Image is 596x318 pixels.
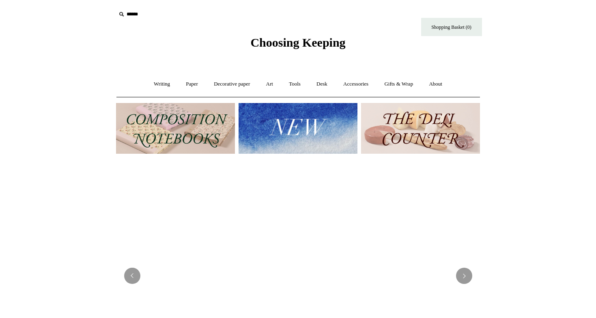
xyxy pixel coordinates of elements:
a: Art [259,73,280,95]
img: New.jpg__PID:f73bdf93-380a-4a35-bcfe-7823039498e1 [239,103,357,154]
a: Tools [282,73,308,95]
img: 202302 Composition ledgers.jpg__PID:69722ee6-fa44-49dd-a067-31375e5d54ec [116,103,235,154]
button: Previous [124,268,140,284]
span: Choosing Keeping [250,36,345,49]
button: Next [456,268,472,284]
a: Accessories [336,73,376,95]
a: Gifts & Wrap [377,73,420,95]
a: Decorative paper [207,73,257,95]
img: The Deli Counter [361,103,480,154]
a: Desk [309,73,335,95]
a: Shopping Basket (0) [421,18,482,36]
a: Paper [179,73,205,95]
a: Writing [146,73,177,95]
a: About [422,73,450,95]
a: Choosing Keeping [250,42,345,48]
